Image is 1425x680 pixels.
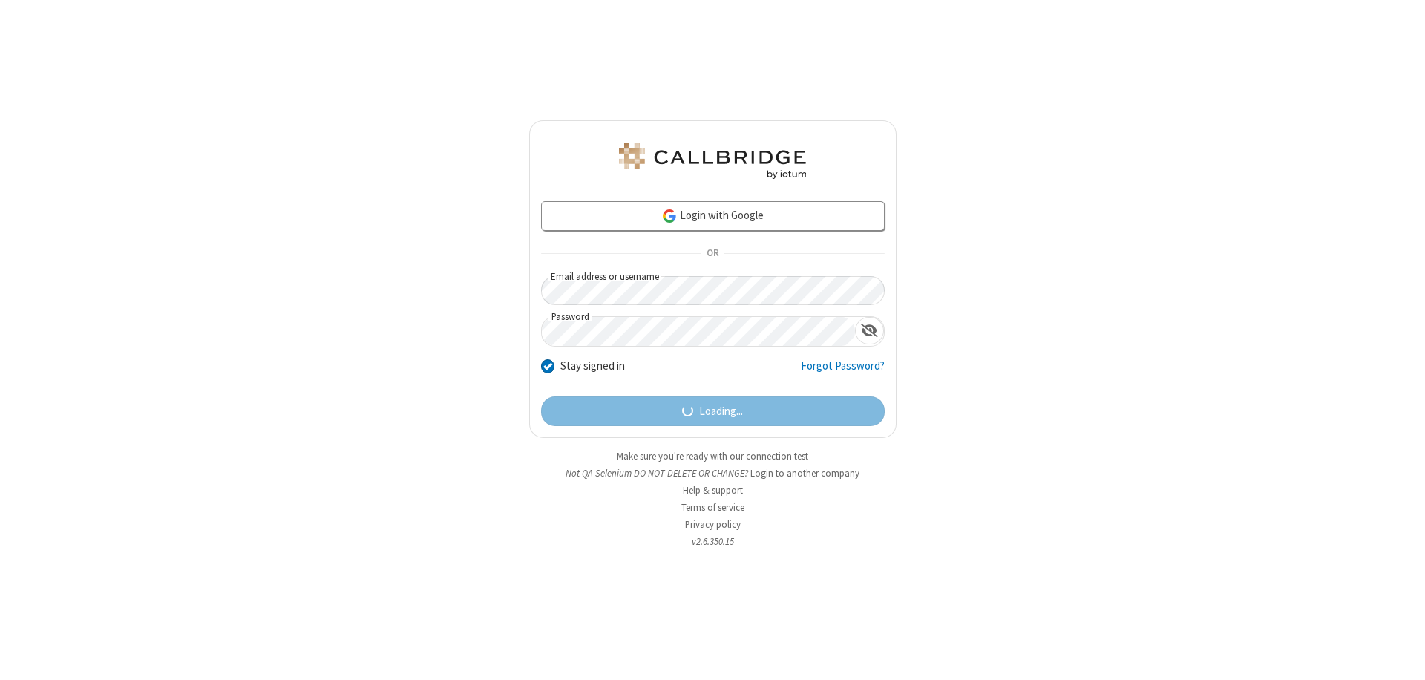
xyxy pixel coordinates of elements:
img: google-icon.png [661,208,678,224]
a: Privacy policy [685,518,741,531]
a: Help & support [683,484,743,497]
label: Stay signed in [560,358,625,375]
span: OR [701,243,724,264]
button: Loading... [541,396,885,426]
a: Login with Google [541,201,885,231]
img: QA Selenium DO NOT DELETE OR CHANGE [616,143,809,179]
button: Login to another company [750,466,859,480]
li: Not QA Selenium DO NOT DELETE OR CHANGE? [529,466,897,480]
a: Make sure you're ready with our connection test [617,450,808,462]
a: Terms of service [681,501,744,514]
li: v2.6.350.15 [529,534,897,549]
input: Password [542,317,855,346]
input: Email address or username [541,276,885,305]
span: Loading... [699,403,743,420]
a: Forgot Password? [801,358,885,386]
div: Show password [855,317,884,344]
